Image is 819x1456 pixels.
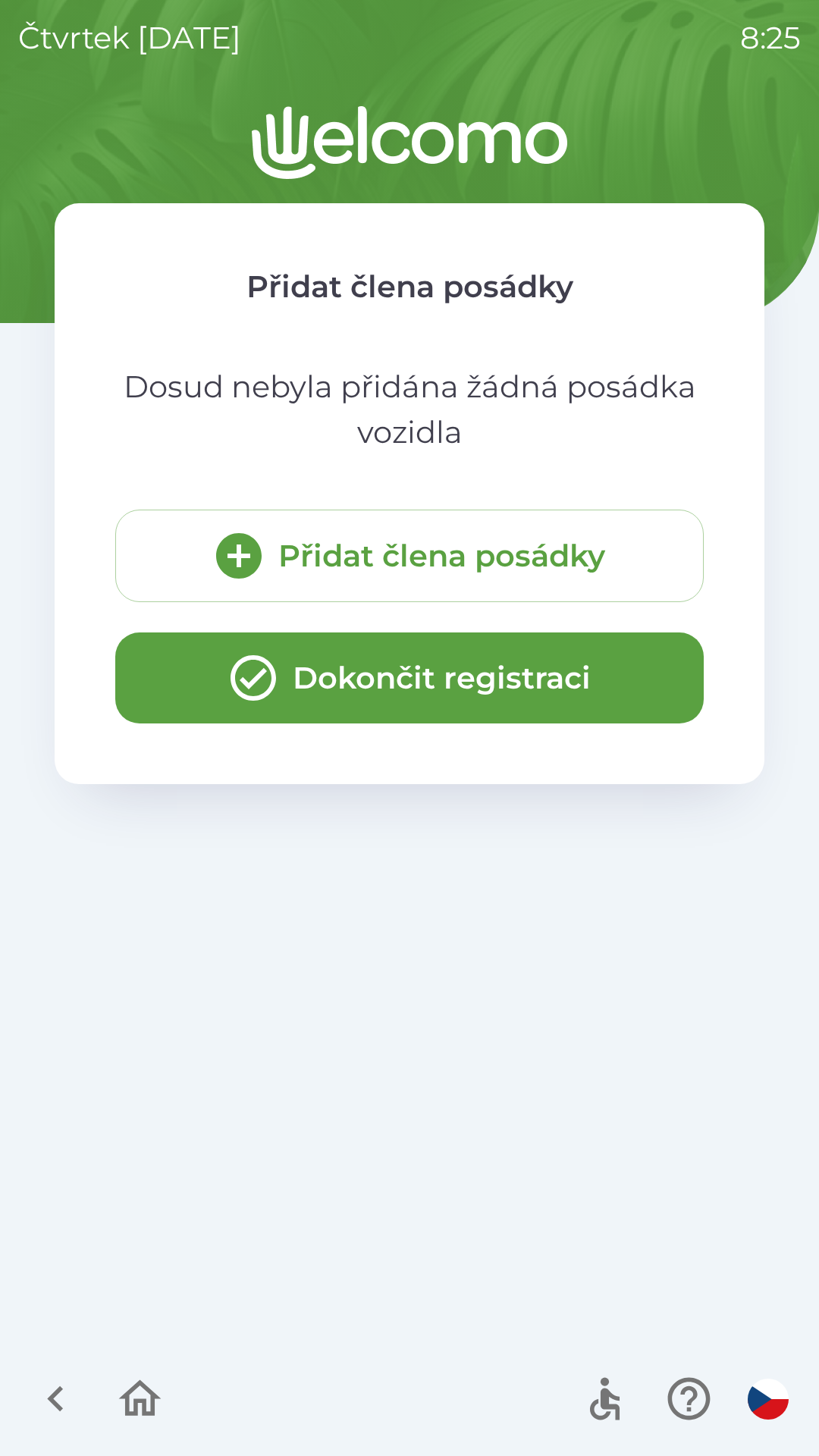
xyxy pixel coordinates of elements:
[115,364,704,455] p: Dosud nebyla přidána žádná posádka vozidla
[740,15,801,61] p: 8:25
[115,264,704,309] p: Přidat člena posádky
[55,106,764,179] img: Logo
[115,632,704,723] button: Dokončit registraci
[18,15,241,61] p: čtvrtek [DATE]
[115,510,704,602] button: Přidat člena posádky
[748,1379,789,1420] img: cs flag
